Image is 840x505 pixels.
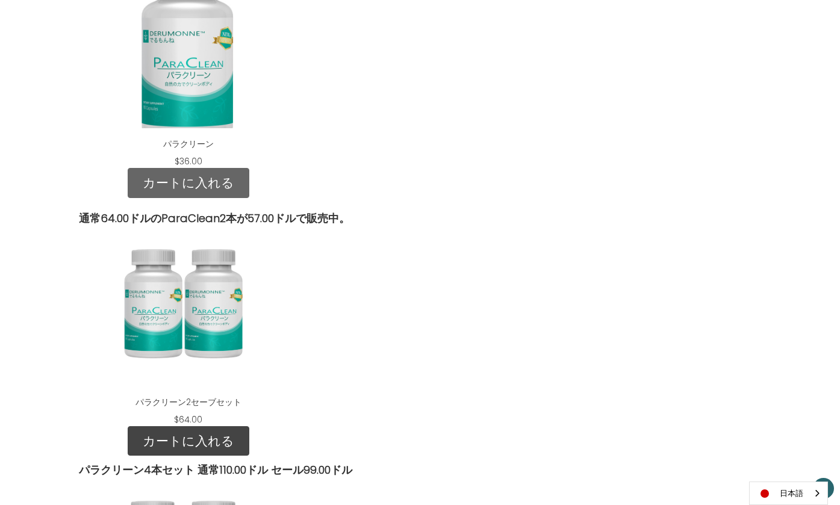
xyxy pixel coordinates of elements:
[167,155,210,168] div: $36.00
[79,211,350,226] strong: 通常64.00ドルのParaClean2本が57.00ドルで販売中。
[79,226,297,426] div: ParaClean 2 Save Set
[163,138,214,150] a: パラクリーン
[749,482,828,505] aside: Language selected: 日本語
[79,462,352,477] strong: パラクリーン4本セット 通常110.00ドル セール99.00ドル
[749,482,828,505] div: Language
[128,168,249,198] a: カートに入れる
[128,426,249,456] a: カートに入れる
[167,414,210,426] div: $64.00
[135,396,241,408] a: パラクリーン2セーブセット
[750,482,827,504] a: 日本語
